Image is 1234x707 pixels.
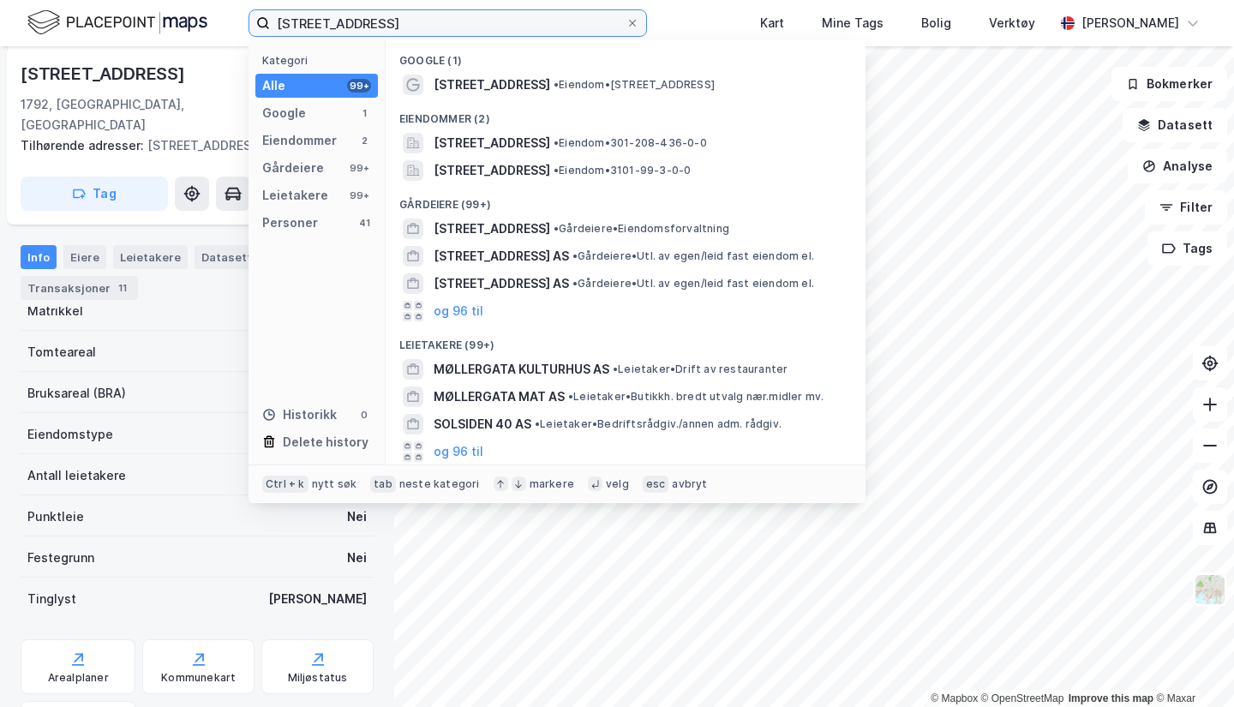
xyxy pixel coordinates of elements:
div: Leietakere [113,245,188,269]
span: • [535,417,540,430]
div: Historikk [262,404,337,425]
div: Info [21,245,57,269]
div: 99+ [347,79,371,93]
div: Tinglyst [27,589,76,609]
a: OpenStreetMap [981,692,1064,704]
span: Eiendom • 301-208-436-0-0 [554,136,707,150]
div: Personer [262,213,318,233]
div: 1 [357,106,371,120]
div: markere [530,477,574,491]
a: Improve this map [1069,692,1153,704]
div: Bruksareal (BRA) [27,383,126,404]
span: [STREET_ADDRESS] [434,75,550,95]
div: Gårdeiere [262,158,324,178]
span: • [572,277,578,290]
div: 99+ [347,161,371,175]
div: Matrikkel [27,301,83,321]
div: Eiendommer [262,130,337,151]
img: Z [1194,573,1226,606]
span: • [568,390,573,403]
span: Leietaker • Butikkh. bredt utvalg nær.midler mv. [568,390,824,404]
button: og 96 til [434,441,483,462]
div: 0 [357,408,371,422]
div: 1792, [GEOGRAPHIC_DATA], [GEOGRAPHIC_DATA] [21,94,260,135]
div: Datasett [195,245,259,269]
div: neste kategori [399,477,480,491]
span: SOLSIDEN 40 AS [434,414,531,434]
div: Bolig [921,13,951,33]
div: Leietakere [262,185,328,206]
span: MØLLERGATA MAT AS [434,386,565,407]
span: [STREET_ADDRESS] [434,219,550,239]
span: Eiendom • 3101-99-3-0-0 [554,164,691,177]
span: Leietaker • Bedriftsrådgiv./annen adm. rådgiv. [535,417,782,431]
div: Eiendommer (2) [386,99,866,129]
div: esc [643,476,669,493]
div: 41 [357,216,371,230]
span: [STREET_ADDRESS] AS [434,273,569,294]
div: velg [606,477,629,491]
div: Ctrl + k [262,476,308,493]
div: [STREET_ADDRESS] [21,60,189,87]
button: Bokmerker [1111,67,1227,101]
div: tab [370,476,396,493]
div: Nei [347,548,367,568]
div: Mine Tags [822,13,884,33]
div: avbryt [672,477,707,491]
div: Google (1) [386,40,866,71]
span: Gårdeiere • Utl. av egen/leid fast eiendom el. [572,249,814,263]
div: nytt søk [312,477,357,491]
a: Mapbox [931,692,978,704]
div: Arealplaner [48,671,109,685]
div: 99+ [347,189,371,202]
button: og 96 til [434,301,483,321]
span: MØLLERGATA KULTURHUS AS [434,359,609,380]
span: Leietaker • Drift av restauranter [613,362,788,376]
button: Tag [21,177,168,211]
div: Festegrunn [27,548,94,568]
span: • [554,136,559,149]
div: Kontrollprogram for chat [1148,625,1234,707]
div: Kommunekart [161,671,236,685]
div: Transaksjoner [21,276,138,300]
span: Gårdeiere • Utl. av egen/leid fast eiendom el. [572,277,814,291]
button: Analyse [1128,149,1227,183]
div: [PERSON_NAME] [268,589,367,609]
div: Eiendomstype [27,424,113,445]
div: Kategori [262,54,378,67]
span: • [554,164,559,177]
span: Gårdeiere • Eiendomsforvaltning [554,222,729,236]
span: • [554,222,559,235]
div: Delete history [283,432,368,452]
div: Punktleie [27,506,84,527]
span: [STREET_ADDRESS] AS [434,246,569,267]
span: • [572,249,578,262]
div: Tomteareal [27,342,96,362]
span: • [613,362,618,375]
div: Nei [347,506,367,527]
span: Eiendom • [STREET_ADDRESS] [554,78,715,92]
div: [PERSON_NAME] [1081,13,1179,33]
span: [STREET_ADDRESS] [434,160,550,181]
div: [STREET_ADDRESS] [21,135,360,156]
iframe: Chat Widget [1148,625,1234,707]
input: Søk på adresse, matrikkel, gårdeiere, leietakere eller personer [270,10,626,36]
div: Eiere [63,245,106,269]
button: Tags [1147,231,1227,266]
div: Kart [760,13,784,33]
span: [STREET_ADDRESS] [434,133,550,153]
div: Leietakere (99+) [386,325,866,356]
div: Verktøy [989,13,1035,33]
button: Datasett [1123,108,1227,142]
div: Google [262,103,306,123]
img: logo.f888ab2527a4732fd821a326f86c7f29.svg [27,8,207,38]
div: 2 [357,134,371,147]
div: Gårdeiere (99+) [386,184,866,215]
div: Antall leietakere [27,465,126,486]
span: • [554,78,559,91]
span: Tilhørende adresser: [21,138,147,153]
div: Alle [262,75,285,96]
div: 11 [114,279,131,297]
div: Miljøstatus [288,671,348,685]
button: Filter [1145,190,1227,225]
